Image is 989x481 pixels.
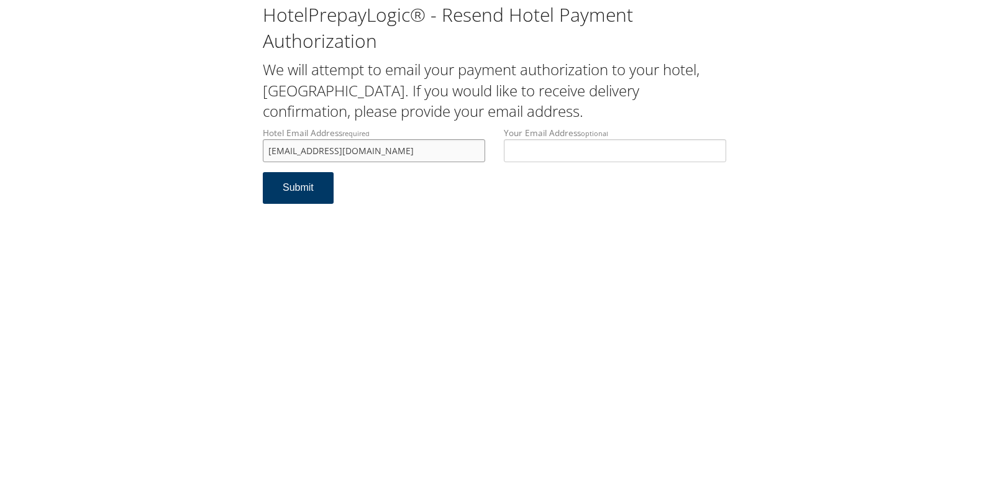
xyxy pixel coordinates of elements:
[504,127,726,162] label: Your Email Address
[263,59,726,122] h2: We will attempt to email your payment authorization to your hotel, [GEOGRAPHIC_DATA]. If you woul...
[263,2,726,54] h1: HotelPrepayLogic® - Resend Hotel Payment Authorization
[342,129,370,138] small: required
[263,139,485,162] input: Hotel Email Addressrequired
[581,129,608,138] small: optional
[263,172,334,204] button: Submit
[504,139,726,162] input: Your Email Addressoptional
[263,127,485,162] label: Hotel Email Address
